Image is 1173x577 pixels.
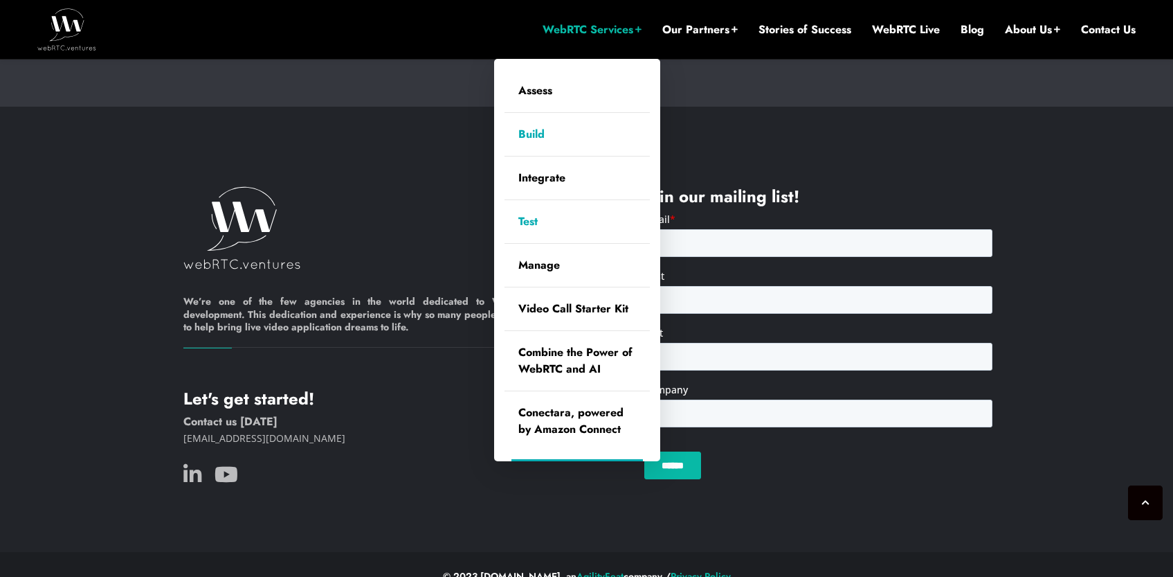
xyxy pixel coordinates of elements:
a: Test [504,200,650,243]
a: Integrate [504,157,650,199]
h6: We’re one of the few agencies in the world dedicated to WebRTC development. This dedication and e... [183,295,531,348]
a: Stories of Success [758,22,851,37]
a: Assess [504,69,650,112]
h4: Join our mailing list! [644,186,992,207]
a: Contact Us [1081,22,1136,37]
a: WebRTC Live [872,22,940,37]
a: [EMAIL_ADDRESS][DOMAIN_NAME] [183,432,345,445]
img: WebRTC.ventures [37,8,96,50]
iframe: Form 0 [644,213,992,504]
a: Blog [961,22,984,37]
a: Conectara, powered by Amazon Connect [504,391,650,451]
a: Our Partners [662,22,738,37]
a: About Us [1005,22,1060,37]
h4: Let's get started! [183,389,531,409]
a: Build [504,113,650,156]
a: Video Call Starter Kit [504,287,650,330]
a: Manage [504,244,650,287]
a: Combine the Power of WebRTC and AI [504,331,650,391]
a: WebRTC Services [543,22,642,37]
a: Contact us [DATE] [183,414,278,429]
